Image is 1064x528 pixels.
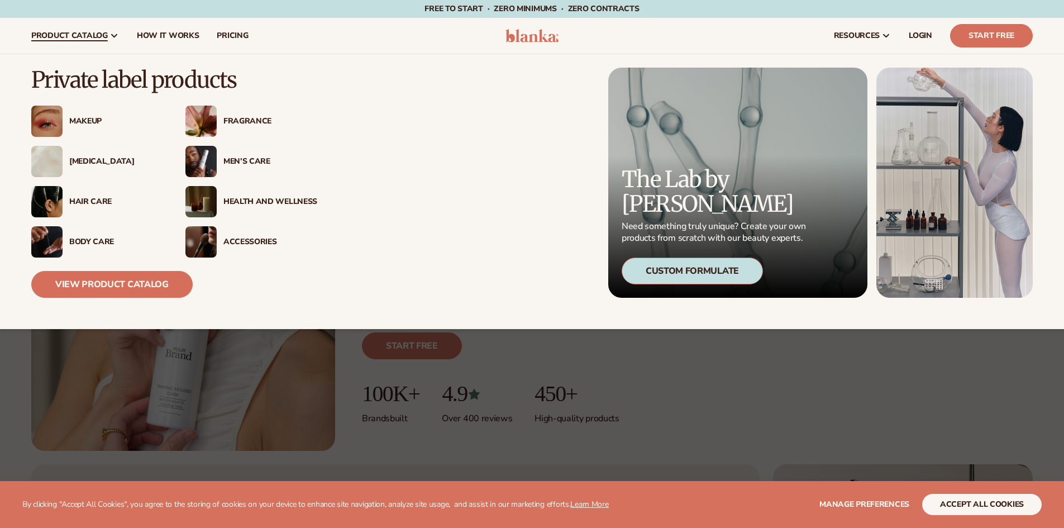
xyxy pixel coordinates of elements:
[424,3,639,14] span: Free to start · ZERO minimums · ZERO contracts
[31,106,163,137] a: Female with glitter eye makeup. Makeup
[570,499,608,510] a: Learn More
[223,157,317,167] div: Men’s Care
[69,117,163,126] div: Makeup
[223,197,317,207] div: Health And Wellness
[185,186,317,217] a: Candles and incense on table. Health And Wellness
[31,186,163,217] a: Female hair pulled back with clips. Hair Care
[31,186,63,217] img: Female hair pulled back with clips.
[622,167,809,216] p: The Lab by [PERSON_NAME]
[69,197,163,207] div: Hair Care
[185,106,217,137] img: Pink blooming flower.
[825,18,900,54] a: resources
[217,31,248,40] span: pricing
[909,31,932,40] span: LOGIN
[922,494,1042,515] button: accept all cookies
[185,106,317,137] a: Pink blooming flower. Fragrance
[185,146,317,177] a: Male holding moisturizer bottle. Men’s Care
[223,117,317,126] div: Fragrance
[22,500,609,510] p: By clicking "Accept All Cookies", you agree to the storing of cookies on your device to enhance s...
[31,31,108,40] span: product catalog
[834,31,880,40] span: resources
[31,146,63,177] img: Cream moisturizer swatch.
[128,18,208,54] a: How It Works
[622,221,809,244] p: Need something truly unique? Create your own products from scratch with our beauty experts.
[622,258,763,284] div: Custom Formulate
[31,226,63,258] img: Male hand applying moisturizer.
[185,146,217,177] img: Male holding moisturizer bottle.
[505,29,559,42] img: logo
[69,237,163,247] div: Body Care
[22,18,128,54] a: product catalog
[185,186,217,217] img: Candles and incense on table.
[69,157,163,167] div: [MEDICAL_DATA]
[819,494,909,515] button: Manage preferences
[137,31,199,40] span: How It Works
[185,226,317,258] a: Female with makeup brush. Accessories
[819,499,909,510] span: Manage preferences
[185,226,217,258] img: Female with makeup brush.
[31,226,163,258] a: Male hand applying moisturizer. Body Care
[900,18,941,54] a: LOGIN
[608,68,867,298] a: Microscopic product formula. The Lab by [PERSON_NAME] Need something truly unique? Create your ow...
[31,106,63,137] img: Female with glitter eye makeup.
[876,68,1033,298] img: Female in lab with equipment.
[950,24,1033,47] a: Start Free
[31,271,193,298] a: View Product Catalog
[31,68,317,92] p: Private label products
[31,146,163,177] a: Cream moisturizer swatch. [MEDICAL_DATA]
[223,237,317,247] div: Accessories
[208,18,257,54] a: pricing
